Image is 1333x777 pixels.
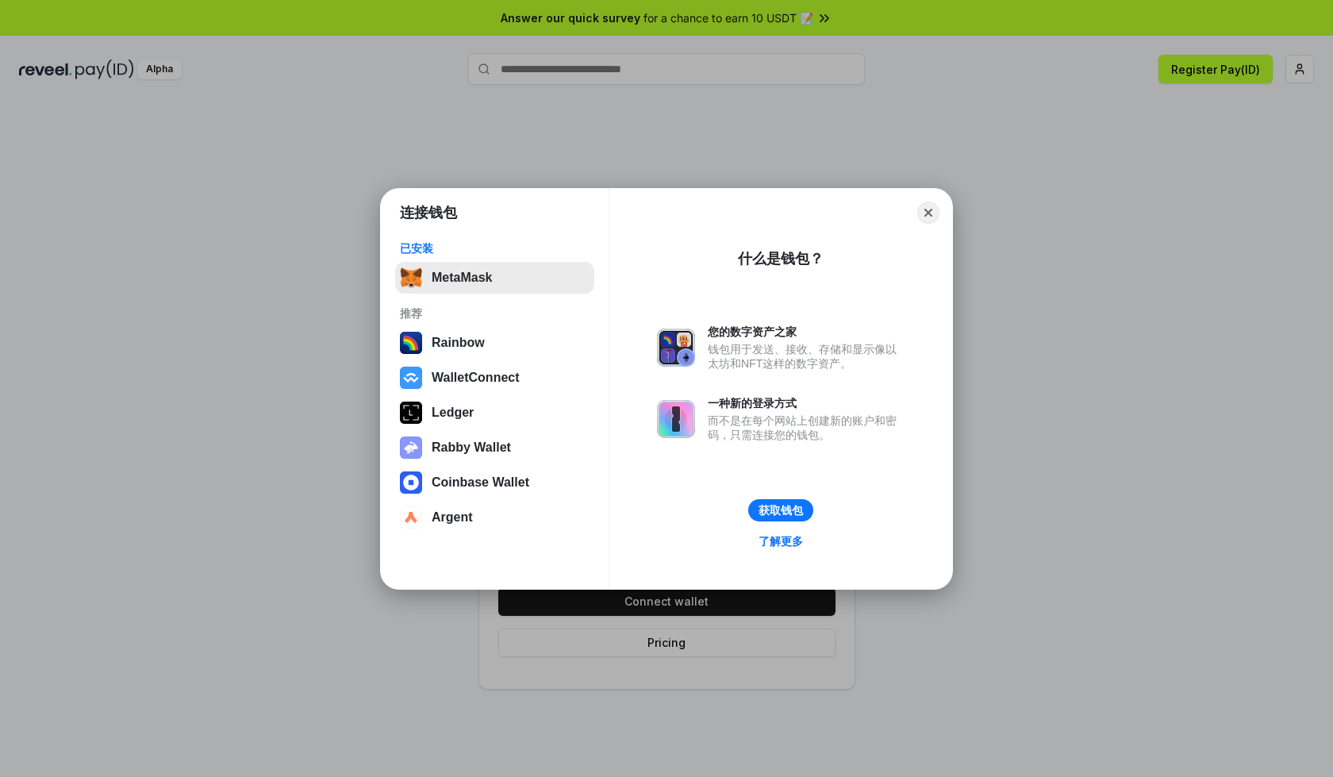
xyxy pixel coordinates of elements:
[400,267,422,289] img: svg+xml,%3Csvg%20fill%3D%22none%22%20height%3D%2233%22%20viewBox%3D%220%200%2035%2033%22%20width%...
[738,249,824,268] div: 什么是钱包？
[917,202,939,224] button: Close
[400,471,422,494] img: svg+xml,%3Csvg%20width%3D%2228%22%20height%3D%2228%22%20viewBox%3D%220%200%2028%2028%22%20fill%3D...
[657,400,695,438] img: svg+xml,%3Csvg%20xmlns%3D%22http%3A%2F%2Fwww.w3.org%2F2000%2Fsvg%22%20fill%3D%22none%22%20viewBox...
[708,396,905,410] div: 一种新的登录方式
[400,506,422,529] img: svg+xml,%3Csvg%20width%3D%2228%22%20height%3D%2228%22%20viewBox%3D%220%200%2028%2028%22%20fill%3D...
[708,414,905,442] div: 而不是在每个网站上创建新的账户和密码，只需连接您的钱包。
[395,502,594,533] button: Argent
[432,271,492,285] div: MetaMask
[400,241,590,256] div: 已安装
[432,475,529,490] div: Coinbase Wallet
[657,329,695,367] img: svg+xml,%3Csvg%20xmlns%3D%22http%3A%2F%2Fwww.w3.org%2F2000%2Fsvg%22%20fill%3D%22none%22%20viewBox...
[759,534,803,548] div: 了解更多
[400,332,422,354] img: svg+xml,%3Csvg%20width%3D%22120%22%20height%3D%22120%22%20viewBox%3D%220%200%20120%20120%22%20fil...
[395,397,594,429] button: Ledger
[395,432,594,464] button: Rabby Wallet
[748,499,813,521] button: 获取钱包
[432,440,511,455] div: Rabby Wallet
[749,531,812,552] a: 了解更多
[708,342,905,371] div: 钱包用于发送、接收、存储和显示像以太坊和NFT这样的数字资产。
[400,367,422,389] img: svg+xml,%3Csvg%20width%3D%2228%22%20height%3D%2228%22%20viewBox%3D%220%200%2028%2028%22%20fill%3D...
[400,402,422,424] img: svg+xml,%3Csvg%20xmlns%3D%22http%3A%2F%2Fwww.w3.org%2F2000%2Fsvg%22%20width%3D%2228%22%20height%3...
[400,306,590,321] div: 推荐
[432,510,473,525] div: Argent
[400,203,457,222] h1: 连接钱包
[400,437,422,459] img: svg+xml,%3Csvg%20xmlns%3D%22http%3A%2F%2Fwww.w3.org%2F2000%2Fsvg%22%20fill%3D%22none%22%20viewBox...
[432,371,520,385] div: WalletConnect
[395,262,594,294] button: MetaMask
[395,467,594,498] button: Coinbase Wallet
[708,325,905,339] div: 您的数字资产之家
[432,336,485,350] div: Rainbow
[759,503,803,517] div: 获取钱包
[432,406,474,420] div: Ledger
[395,362,594,394] button: WalletConnect
[395,327,594,359] button: Rainbow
